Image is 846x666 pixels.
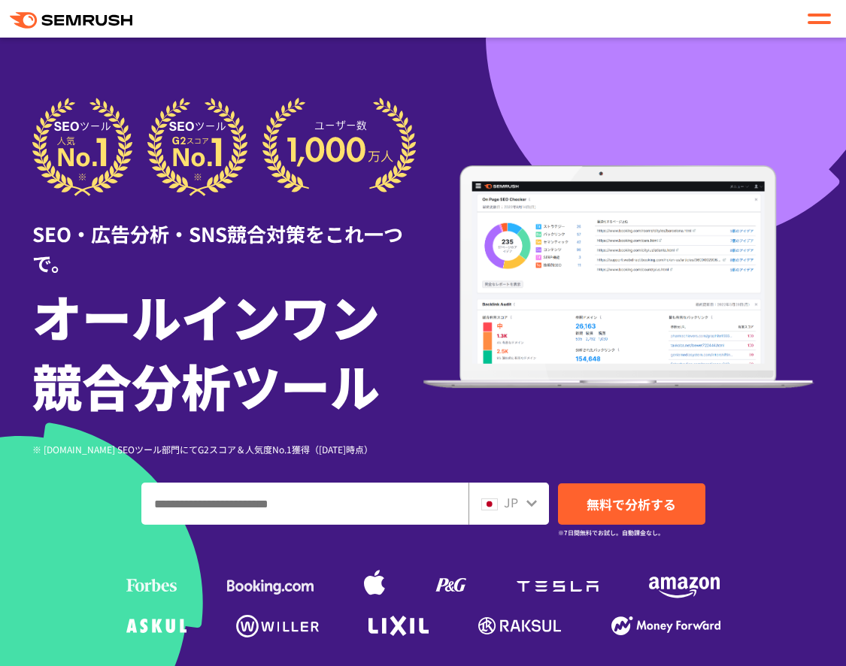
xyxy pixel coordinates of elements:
[558,525,664,540] small: ※7日間無料でお試し。自動課金なし。
[142,483,468,524] input: ドメイン、キーワードまたはURLを入力してください
[32,281,423,419] h1: オールインワン 競合分析ツール
[32,196,423,277] div: SEO・広告分析・SNS競合対策をこれ一つで。
[558,483,705,525] a: 無料で分析する
[587,495,676,513] span: 無料で分析する
[504,493,518,511] span: JP
[32,442,423,456] div: ※ [DOMAIN_NAME] SEOツール部門にてG2スコア＆人気度No.1獲得（[DATE]時点）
